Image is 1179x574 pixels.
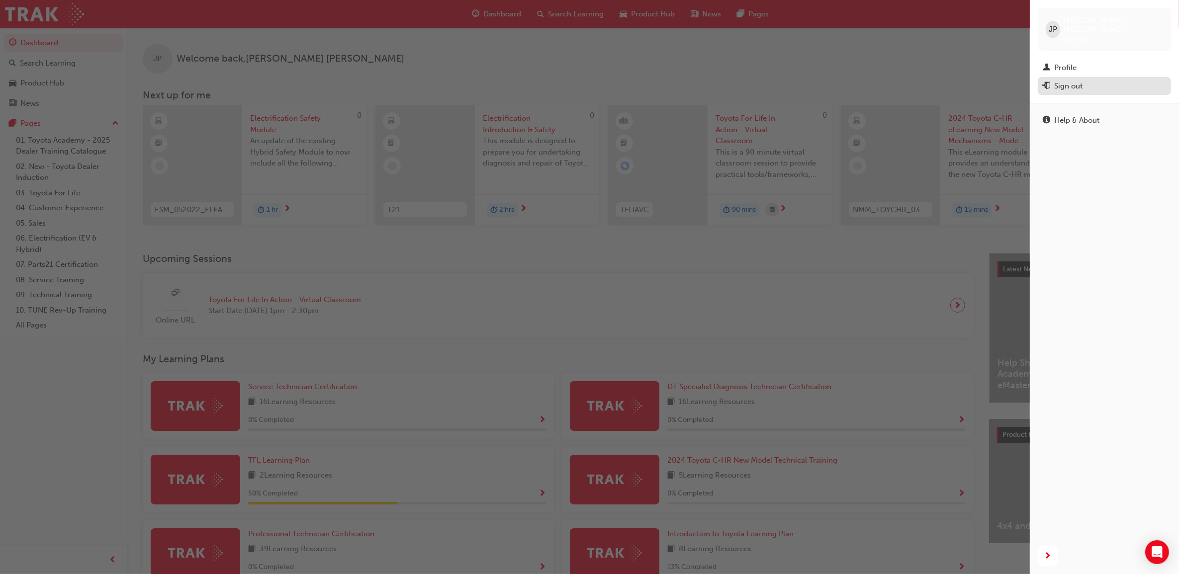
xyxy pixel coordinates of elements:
span: exit-icon [1043,82,1050,91]
span: info-icon [1043,116,1050,125]
div: Sign out [1054,81,1083,92]
span: JP [1049,24,1057,35]
div: Open Intercom Messenger [1145,540,1169,564]
span: man-icon [1043,64,1050,73]
span: next-icon [1044,550,1052,563]
div: Help & About [1054,115,1099,126]
span: [PERSON_NAME] [PERSON_NAME] [1064,16,1163,34]
span: 660505 [1064,34,1089,43]
a: Profile [1038,59,1171,77]
a: Help & About [1038,111,1171,130]
div: Profile [1054,62,1077,74]
button: Sign out [1038,77,1171,95]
